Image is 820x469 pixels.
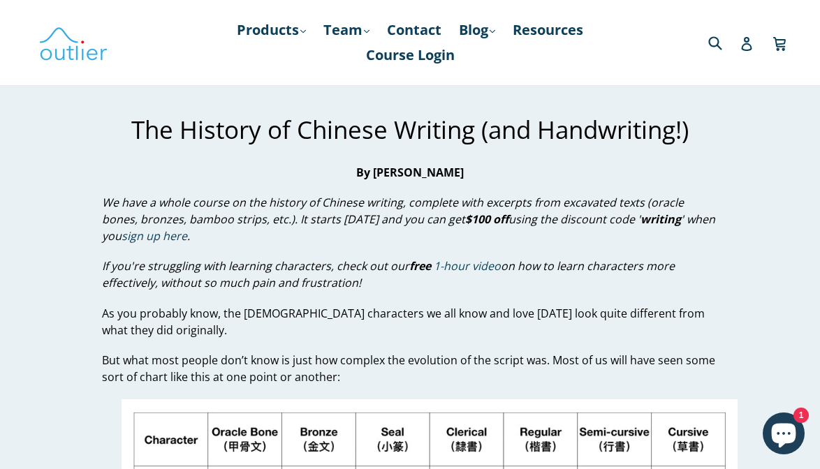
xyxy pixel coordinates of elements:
inbox-online-store-chat: Shopify online store chat [759,412,809,458]
a: sign up here [122,228,187,244]
a: Contact [380,17,448,43]
span: As you probably know, the [DEMOGRAPHIC_DATA] characters we all know and love [DATE] look quite di... [102,306,705,338]
a: 1-hour video [434,258,501,274]
a: Resources [506,17,590,43]
strong: By [PERSON_NAME] [356,165,464,180]
span: We have a whole course on the history of Chinese writing, complete with excerpts from excavated t... [102,195,715,244]
a: Course Login [359,43,462,68]
strong: writing [640,211,681,227]
strong: $100 off [465,211,508,227]
a: Products [230,17,313,43]
span: If you're struggling with learning characters, check out our on how to learn characters more effe... [102,258,675,290]
input: Search [705,28,743,57]
strong: free [409,258,431,274]
a: Blog [452,17,502,43]
a: Team [316,17,376,43]
span: The History of Chinese Writing (and Handwriting!) [131,113,689,146]
span: But what most people don’t know is just how complex the evolution of the script was. Most of us w... [102,352,715,385]
img: Outlier Linguistics [38,22,108,63]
